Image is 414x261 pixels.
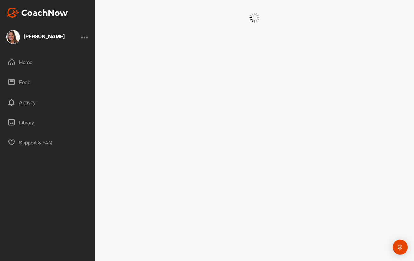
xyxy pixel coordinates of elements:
div: [PERSON_NAME] [24,34,65,39]
div: Activity [3,95,92,110]
img: square_1012ac78c05e8bfb47ff5f6fb327e4f8.jpg [6,30,20,44]
div: Library [3,115,92,130]
div: Home [3,54,92,70]
div: Support & FAQ [3,135,92,150]
img: G6gVgL6ErOh57ABN0eRmCEwV0I4iEi4d8EwaPGI0tHgoAbU4EAHFLEQAh+QQFCgALACwIAA4AGAASAAAEbHDJSesaOCdk+8xg... [249,13,259,23]
div: Open Intercom Messenger [393,240,408,255]
img: CoachNow [6,8,68,18]
div: Feed [3,74,92,90]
